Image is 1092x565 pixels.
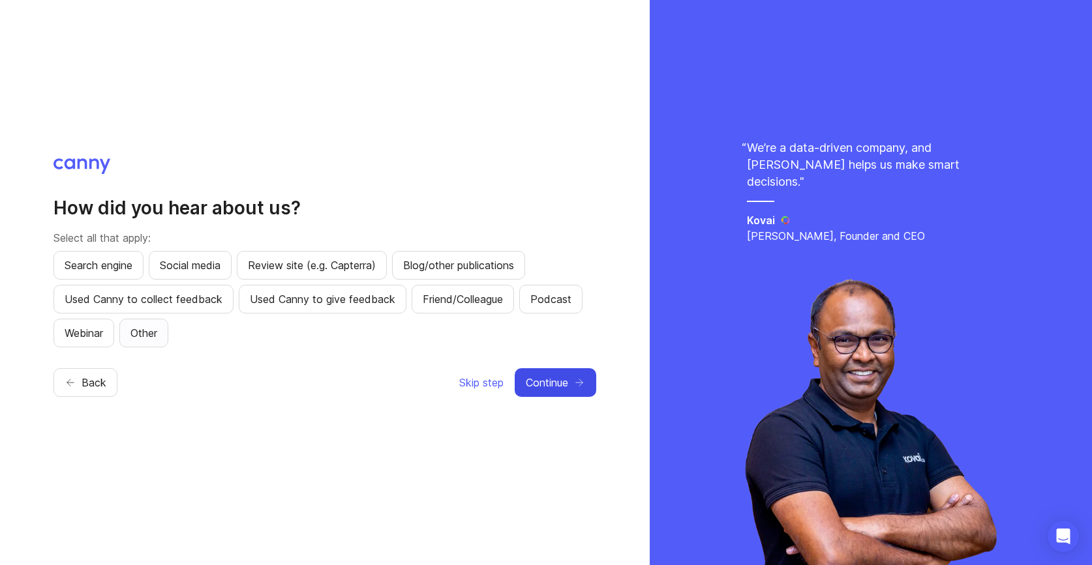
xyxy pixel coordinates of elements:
p: We’re a data-driven company, and [PERSON_NAME] helps us make smart decisions. " [747,139,995,190]
p: Select all that apply: [53,230,596,246]
h2: How did you hear about us? [53,196,596,220]
h5: Kovai [747,212,775,228]
p: [PERSON_NAME], Founder and CEO [747,228,995,244]
span: Blog/other publications [403,257,514,273]
img: Kovai logo [780,215,791,225]
img: saravana-fdffc8c2a6fa09d1791ca03b1e989ae1.webp [745,278,997,565]
span: Back [82,375,106,390]
span: Search engine [65,257,132,273]
span: Review site (e.g. Capterra) [248,257,376,273]
button: Search engine [53,251,144,280]
button: Used Canny to give feedback [239,285,406,313]
span: Used Canny to give feedback [250,291,395,307]
span: Social media [160,257,220,273]
button: Other [119,319,168,347]
span: Skip step [459,375,504,390]
button: Review site (e.g. Capterra) [237,251,387,280]
span: Other [130,325,157,341]
div: Open Intercom Messenger [1048,521,1079,552]
button: Continue [515,368,596,397]
button: Skip step [459,368,504,397]
button: Webinar [53,319,114,347]
span: Continue [526,375,568,390]
span: Webinar [65,325,103,341]
img: Canny logo [53,158,110,174]
span: Friend/Colleague [423,291,503,307]
button: Back [53,368,117,397]
button: Podcast [519,285,583,313]
span: Podcast [530,291,571,307]
button: Blog/other publications [392,251,525,280]
span: Used Canny to collect feedback [65,291,222,307]
button: Used Canny to collect feedback [53,285,234,313]
button: Friend/Colleague [412,285,514,313]
button: Social media [149,251,232,280]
